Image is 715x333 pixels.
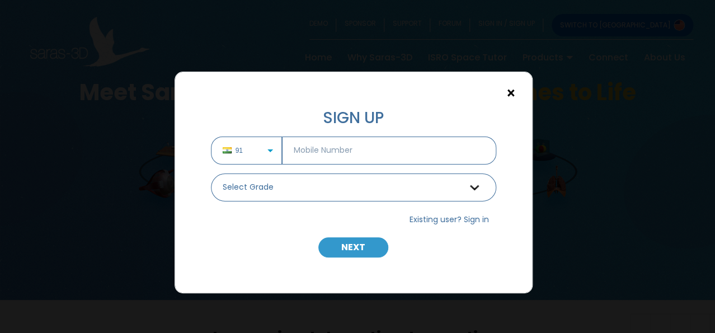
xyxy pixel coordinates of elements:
[318,237,388,257] button: NEXT
[402,210,496,228] button: Existing user? Sign in
[506,86,516,101] span: ×
[211,109,496,128] h3: SIGN UP
[501,83,521,103] button: Close
[236,146,255,156] span: 91
[282,137,496,165] input: Mobile Number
